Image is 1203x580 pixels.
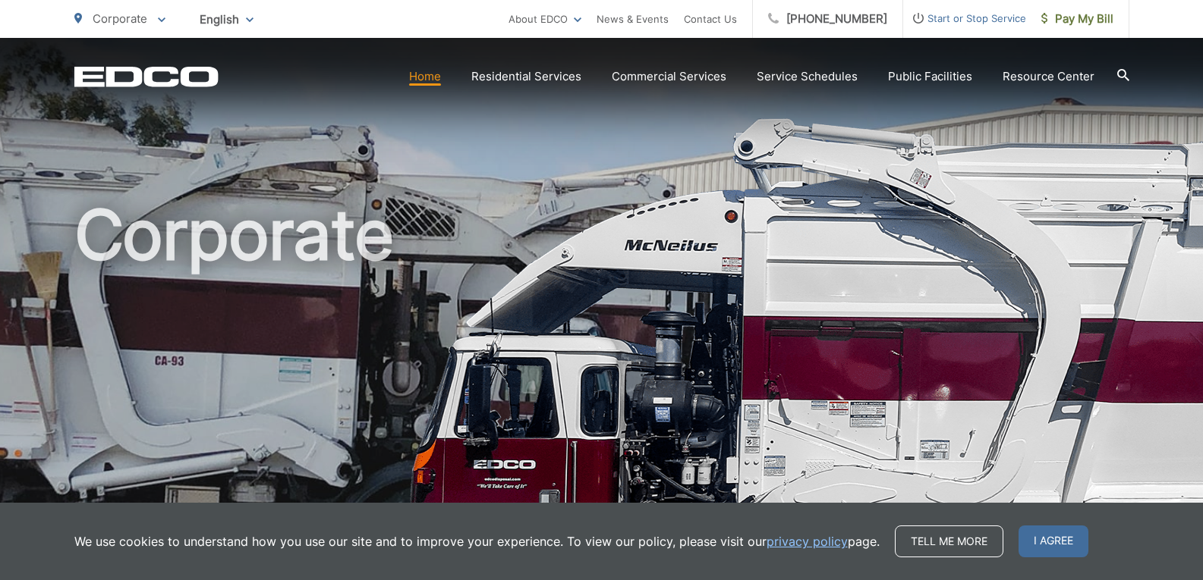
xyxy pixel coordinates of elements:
a: Residential Services [471,67,581,86]
a: News & Events [597,10,669,28]
a: About EDCO [509,10,581,28]
a: Contact Us [684,10,737,28]
a: privacy policy [767,532,848,550]
a: Home [409,67,441,86]
a: Tell me more [895,525,1003,557]
a: EDCD logo. Return to the homepage. [74,66,219,87]
p: We use cookies to understand how you use our site and to improve your experience. To view our pol... [74,532,880,550]
span: Pay My Bill [1041,10,1113,28]
a: Commercial Services [612,67,726,86]
span: I agree [1019,525,1088,557]
span: Corporate [93,11,147,26]
a: Service Schedules [757,67,858,86]
a: Resource Center [1003,67,1094,86]
span: English [188,6,265,33]
a: Public Facilities [888,67,972,86]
